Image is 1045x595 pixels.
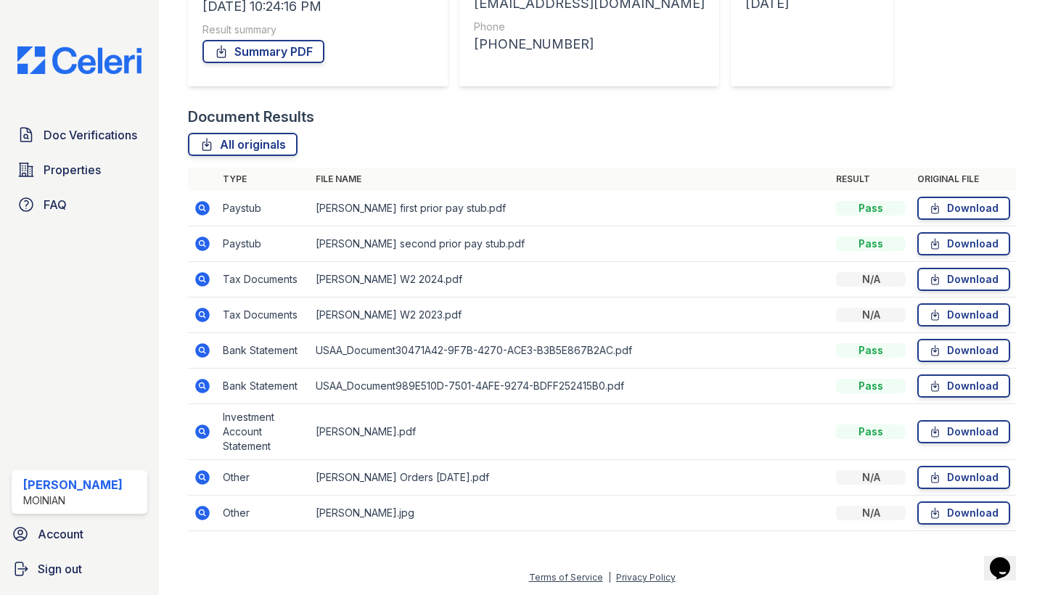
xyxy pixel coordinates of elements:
[217,262,310,297] td: Tax Documents
[917,268,1010,291] a: Download
[836,201,906,216] div: Pass
[23,493,123,508] div: Moinian
[6,554,153,583] a: Sign out
[217,369,310,404] td: Bank Statement
[310,168,830,191] th: File name
[217,333,310,369] td: Bank Statement
[474,20,705,34] div: Phone
[836,470,906,485] div: N/A
[6,520,153,549] a: Account
[188,133,298,156] a: All originals
[310,369,830,404] td: USAA_Document989E510D-7501-4AFE-9274-BDFF252415B0.pdf
[917,339,1010,362] a: Download
[474,34,705,54] div: [PHONE_NUMBER]
[217,297,310,333] td: Tax Documents
[6,46,153,74] img: CE_Logo_Blue-a8612792a0a2168367f1c8372b55b34899dd931a85d93a1a3d3e32e68fde9ad4.png
[310,262,830,297] td: [PERSON_NAME] W2 2024.pdf
[310,404,830,460] td: [PERSON_NAME].pdf
[38,560,82,578] span: Sign out
[917,466,1010,489] a: Download
[836,343,906,358] div: Pass
[217,404,310,460] td: Investment Account Statement
[12,120,147,149] a: Doc Verifications
[12,155,147,184] a: Properties
[44,161,101,178] span: Properties
[836,237,906,251] div: Pass
[202,40,324,63] a: Summary PDF
[984,537,1030,580] iframe: chat widget
[917,232,1010,255] a: Download
[917,197,1010,220] a: Download
[836,272,906,287] div: N/A
[830,168,911,191] th: Result
[911,168,1016,191] th: Original file
[12,190,147,219] a: FAQ
[608,572,611,583] div: |
[217,191,310,226] td: Paystub
[44,126,137,144] span: Doc Verifications
[917,303,1010,327] a: Download
[217,460,310,496] td: Other
[38,525,83,543] span: Account
[310,333,830,369] td: USAA_Document30471A42-9F7B-4270-ACE3-B3B5E867B2AC.pdf
[217,168,310,191] th: Type
[529,572,603,583] a: Terms of Service
[836,506,906,520] div: N/A
[917,420,1010,443] a: Download
[836,424,906,439] div: Pass
[310,191,830,226] td: [PERSON_NAME] first prior pay stub.pdf
[188,107,314,127] div: Document Results
[202,22,433,37] div: Result summary
[310,460,830,496] td: [PERSON_NAME] Orders [DATE].pdf
[310,496,830,531] td: [PERSON_NAME].jpg
[616,572,676,583] a: Privacy Policy
[23,476,123,493] div: [PERSON_NAME]
[217,496,310,531] td: Other
[917,374,1010,398] a: Download
[44,196,67,213] span: FAQ
[836,379,906,393] div: Pass
[836,308,906,322] div: N/A
[310,297,830,333] td: [PERSON_NAME] W2 2023.pdf
[917,501,1010,525] a: Download
[217,226,310,262] td: Paystub
[310,226,830,262] td: [PERSON_NAME] second prior pay stub.pdf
